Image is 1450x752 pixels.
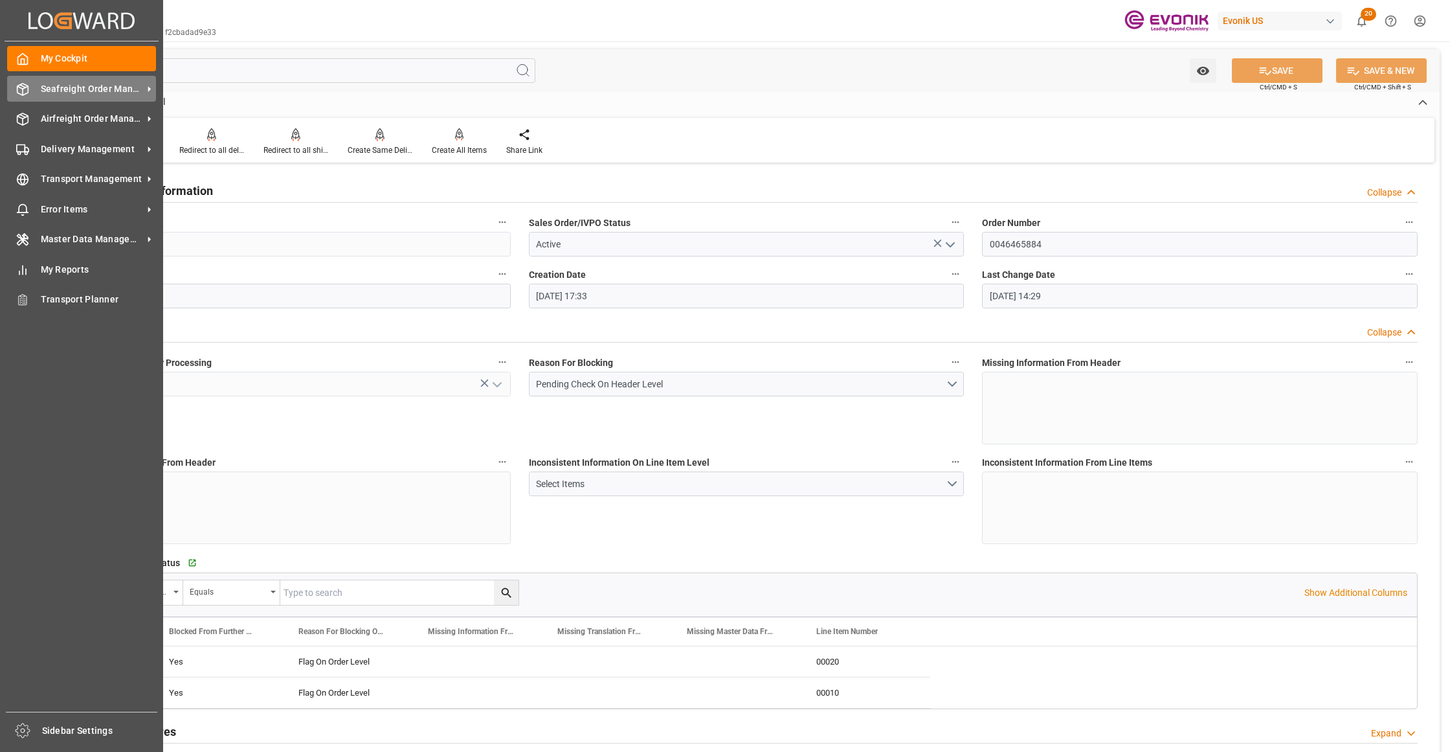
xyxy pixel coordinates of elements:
[1401,214,1418,231] button: Order Number
[982,268,1055,282] span: Last Change Date
[179,144,244,156] div: Redirect to all deliveries
[1401,266,1418,282] button: Last Change Date
[1354,82,1411,92] span: Ctrl/CMD + Shift + S
[428,627,515,636] span: Missing Information From Line Item
[486,374,506,394] button: open menu
[529,216,630,230] span: Sales Order/IVPO Status
[494,266,511,282] button: Order Type (SAP)
[280,580,519,605] input: Type to search
[41,112,143,126] span: Airfreight Order Management
[506,144,542,156] div: Share Link
[432,144,487,156] div: Create All Items
[529,456,709,470] span: Inconsistent Information On Line Item Level
[494,214,511,231] button: code
[41,142,143,156] span: Delivery Management
[1218,8,1347,33] button: Evonik US
[529,372,965,396] button: open menu
[263,144,328,156] div: Redirect to all shipments
[283,646,412,677] div: Flag On Order Level
[1218,12,1342,30] div: Evonik US
[1190,58,1216,83] button: open menu
[494,580,519,605] button: search button
[947,453,964,470] button: Inconsistent Information On Line Item Level
[153,646,930,678] div: Press SPACE to select this row.
[153,678,930,709] div: Press SPACE to select this row.
[801,678,930,708] div: 00010
[947,354,964,370] button: Reason For Blocking
[982,216,1040,230] span: Order Number
[169,678,267,708] div: Yes
[183,580,280,605] button: open menu
[298,627,385,636] span: Reason For Blocking On This Line Item
[1367,186,1401,199] div: Collapse
[41,203,143,216] span: Error Items
[7,256,156,282] a: My Reports
[536,477,945,491] div: Select Items
[816,627,878,636] span: Line Item Number
[529,268,586,282] span: Creation Date
[41,172,143,186] span: Transport Management
[1401,354,1418,370] button: Missing Information From Header
[529,472,965,496] button: open menu
[529,284,965,308] input: DD.MM.YYYY HH:MM
[348,144,412,156] div: Create Same Delivery Date
[1124,10,1209,32] img: Evonik-brand-mark-Deep-Purple-RGB.jpeg_1700498283.jpeg
[169,647,267,677] div: Yes
[1376,6,1405,36] button: Help Center
[1232,58,1322,83] button: SAVE
[940,234,959,255] button: open menu
[1361,8,1376,21] span: 20
[7,287,156,312] a: Transport Planner
[190,583,266,598] div: Equals
[41,263,157,277] span: My Reports
[982,284,1418,308] input: DD.MM.YYYY HH:MM
[1401,453,1418,470] button: Inconsistent Information From Line Items
[947,214,964,231] button: Sales Order/IVPO Status
[1336,58,1427,83] button: SAVE & NEW
[982,356,1121,370] span: Missing Information From Header
[41,82,143,96] span: Seafreight Order Management
[1367,326,1401,339] div: Collapse
[494,354,511,370] button: Blocked From Further Processing
[557,627,644,636] span: Missing Translation From Master Data
[283,678,412,708] div: Flag On Order Level
[169,627,256,636] span: Blocked From Further Processing
[1304,586,1407,600] p: Show Additional Columns
[60,58,535,83] input: Search Fields
[982,456,1152,470] span: Inconsistent Information From Line Items
[7,46,156,71] a: My Cockpit
[41,293,157,306] span: Transport Planner
[41,52,157,65] span: My Cockpit
[1260,82,1297,92] span: Ctrl/CMD + S
[42,724,158,738] span: Sidebar Settings
[536,378,945,391] div: Pending Check On Header Level
[529,356,613,370] span: Reason For Blocking
[687,627,774,636] span: Missing Master Data From SAP
[1347,6,1376,36] button: show 20 new notifications
[1371,727,1401,740] div: Expand
[947,266,964,282] button: Creation Date
[41,233,143,246] span: Master Data Management
[801,646,930,677] div: 00020
[494,453,511,470] button: Missing Master Data From Header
